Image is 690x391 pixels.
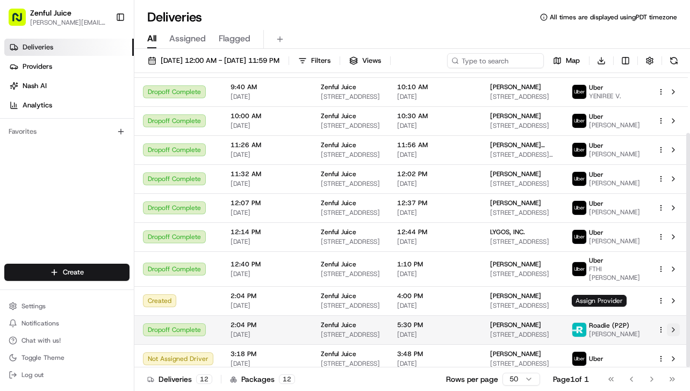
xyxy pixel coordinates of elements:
span: Zenful Juice [321,83,356,91]
span: Knowledge Base [21,211,82,222]
span: 10:10 AM [397,83,473,91]
span: [DATE] [231,179,304,188]
span: FTHI [PERSON_NAME] [589,265,640,282]
span: Zenful Juice [321,112,356,120]
span: Zenful Juice [321,228,356,236]
input: Type to search [447,53,544,68]
button: Zenful Juice[PERSON_NAME][EMAIL_ADDRESS][DOMAIN_NAME] [4,4,111,30]
span: [PERSON_NAME] [490,83,541,91]
span: Uber [589,228,603,237]
span: Notifications [21,319,59,328]
img: 1738778727109-b901c2ba-d612-49f7-a14d-d897ce62d23f [23,103,42,122]
span: [STREET_ADDRESS] [490,237,555,246]
span: Zenful Juice [321,199,356,207]
span: 12:02 PM [397,170,473,178]
button: [DATE] 12:00 AM - [DATE] 11:59 PM [143,53,284,68]
span: Chat with us! [21,336,61,345]
a: Powered byPylon [76,237,130,245]
span: Assigned [169,32,206,45]
button: Map [548,53,585,68]
button: Log out [4,367,130,382]
span: [STREET_ADDRESS] [321,92,380,101]
span: Providers [23,62,52,71]
a: 📗Knowledge Base [6,207,87,226]
span: 10:00 AM [231,112,304,120]
span: 2:04 PM [231,292,304,300]
span: [DATE] [231,208,304,217]
span: [DATE] [95,166,117,175]
a: Providers [4,58,134,75]
span: Map [566,56,580,66]
span: • [89,166,93,175]
span: Uber [589,256,603,265]
span: [DATE] [397,270,473,278]
div: 12 [196,374,212,384]
span: Roadie (P2P) [589,321,629,330]
span: [STREET_ADDRESS] [321,150,380,159]
div: Favorites [4,123,130,140]
span: [STREET_ADDRESS] [321,179,380,188]
span: [STREET_ADDRESS] [490,121,555,130]
div: We're available if you need us! [48,113,148,122]
span: Deliveries [23,42,53,52]
h1: Deliveries [147,9,202,26]
span: [DATE] 12:00 AM - [DATE] 11:59 PM [161,56,279,66]
button: See all [167,137,196,150]
span: [STREET_ADDRESS] [490,179,555,188]
span: Uber [589,170,603,179]
button: Views [344,53,386,68]
span: [STREET_ADDRESS] [321,330,380,339]
span: Views [362,56,381,66]
span: [DATE] [397,301,473,310]
div: Start new chat [48,103,176,113]
span: Toggle Theme [21,353,64,362]
span: 5:30 PM [397,321,473,329]
span: 12:07 PM [231,199,304,207]
span: [STREET_ADDRESS] [490,208,555,217]
img: uber-new-logo.jpeg [572,262,586,276]
span: Log out [21,371,44,379]
span: [PERSON_NAME] [490,260,541,269]
span: Uber [589,141,603,150]
button: Filters [293,53,335,68]
span: Filters [311,56,330,66]
span: Analytics [23,100,52,110]
span: [DATE] [397,150,473,159]
img: Nash [11,11,32,32]
button: Toggle Theme [4,350,130,365]
a: Nash AI [4,77,134,95]
span: Zenful Juice [30,8,71,18]
span: [PERSON_NAME] [490,112,541,120]
span: Nash AI [23,81,47,91]
span: Assign Provider [572,295,627,307]
span: Zenful Juice [321,321,356,329]
span: [STREET_ADDRESS] [490,301,555,310]
button: [PERSON_NAME][EMAIL_ADDRESS][DOMAIN_NAME] [30,18,107,27]
img: 1736555255976-a54dd68f-1ca7-489b-9aae-adbdc363a1c4 [21,167,30,176]
span: [PERSON_NAME][GEOGRAPHIC_DATA] [490,141,555,149]
span: Uber [589,83,603,92]
button: Settings [4,299,130,314]
span: Create [63,267,84,277]
span: Settings [21,302,46,310]
input: Clear [28,69,177,81]
p: Rows per page [446,374,498,385]
img: roadie-logo-v2.jpg [572,323,586,337]
div: 📗 [11,212,19,221]
span: LYGOS, INC. [490,228,525,236]
span: [DATE] [397,237,473,246]
span: [PERSON_NAME] [589,150,640,158]
span: [PERSON_NAME] [589,208,640,216]
span: [PERSON_NAME] [490,292,541,300]
span: [STREET_ADDRESS] [490,92,555,101]
span: Pylon [107,237,130,245]
span: [DATE] [397,92,473,101]
span: 11:32 AM [231,170,304,178]
button: Notifications [4,316,130,331]
img: uber-new-logo.jpeg [572,172,586,186]
img: uber-new-logo.jpeg [572,143,586,157]
span: [STREET_ADDRESS] [321,208,380,217]
span: Zenful Juice [321,170,356,178]
span: 10:30 AM [397,112,473,120]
